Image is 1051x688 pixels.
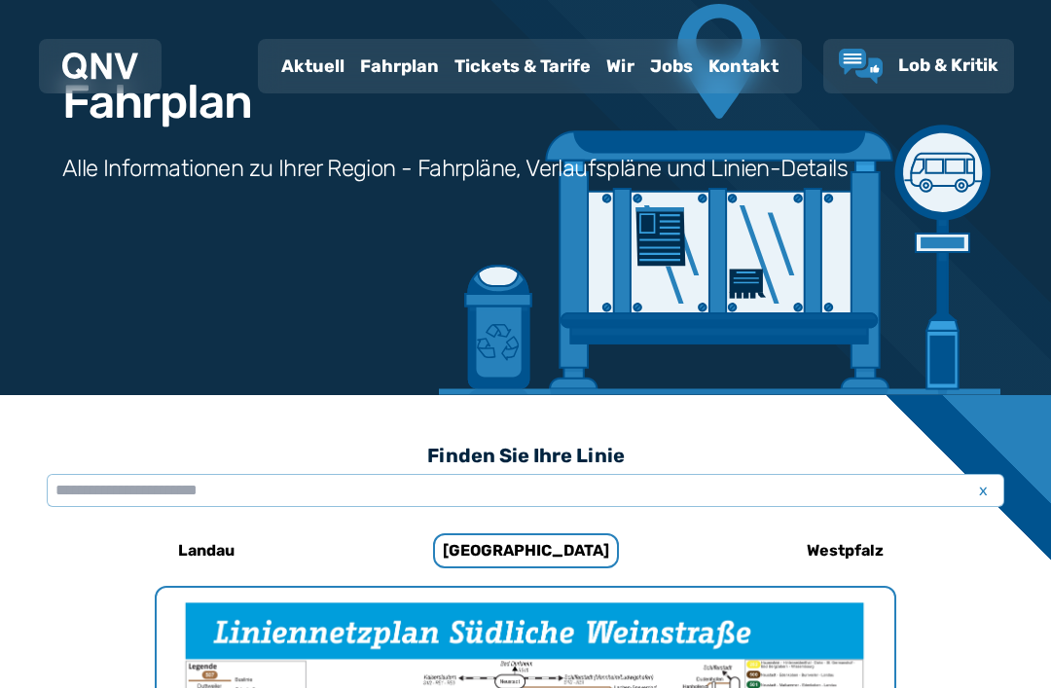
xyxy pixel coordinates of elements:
[62,47,138,86] a: QNV Logo
[352,41,447,91] a: Fahrplan
[77,527,336,574] a: Landau
[969,479,997,502] span: x
[396,527,655,574] a: [GEOGRAPHIC_DATA]
[447,41,598,91] a: Tickets & Tarife
[62,153,848,184] h3: Alle Informationen zu Ihrer Region - Fahrpläne, Verlaufspläne und Linien-Details
[47,434,1004,477] h3: Finden Sie Ihre Linie
[715,527,974,574] a: Westpfalz
[433,533,619,568] h6: [GEOGRAPHIC_DATA]
[598,41,642,91] a: Wir
[839,49,998,84] a: Lob & Kritik
[62,79,251,126] h1: Fahrplan
[799,535,891,566] h6: Westpfalz
[701,41,786,91] a: Kontakt
[62,53,138,80] img: QNV Logo
[642,41,701,91] a: Jobs
[170,535,242,566] h6: Landau
[898,54,998,76] span: Lob & Kritik
[273,41,352,91] a: Aktuell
